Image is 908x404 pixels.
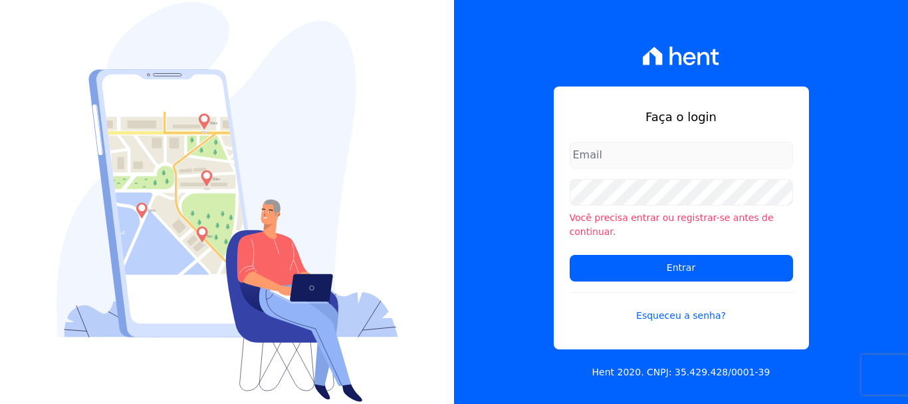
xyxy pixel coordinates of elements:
[570,108,793,126] h1: Faça o login
[570,211,793,239] li: Você precisa entrar ou registrar-se antes de continuar.
[570,255,793,282] input: Entrar
[57,2,398,402] img: Login
[570,142,793,168] input: Email
[570,292,793,323] a: Esqueceu a senha?
[592,365,770,379] p: Hent 2020. CNPJ: 35.429.428/0001-39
